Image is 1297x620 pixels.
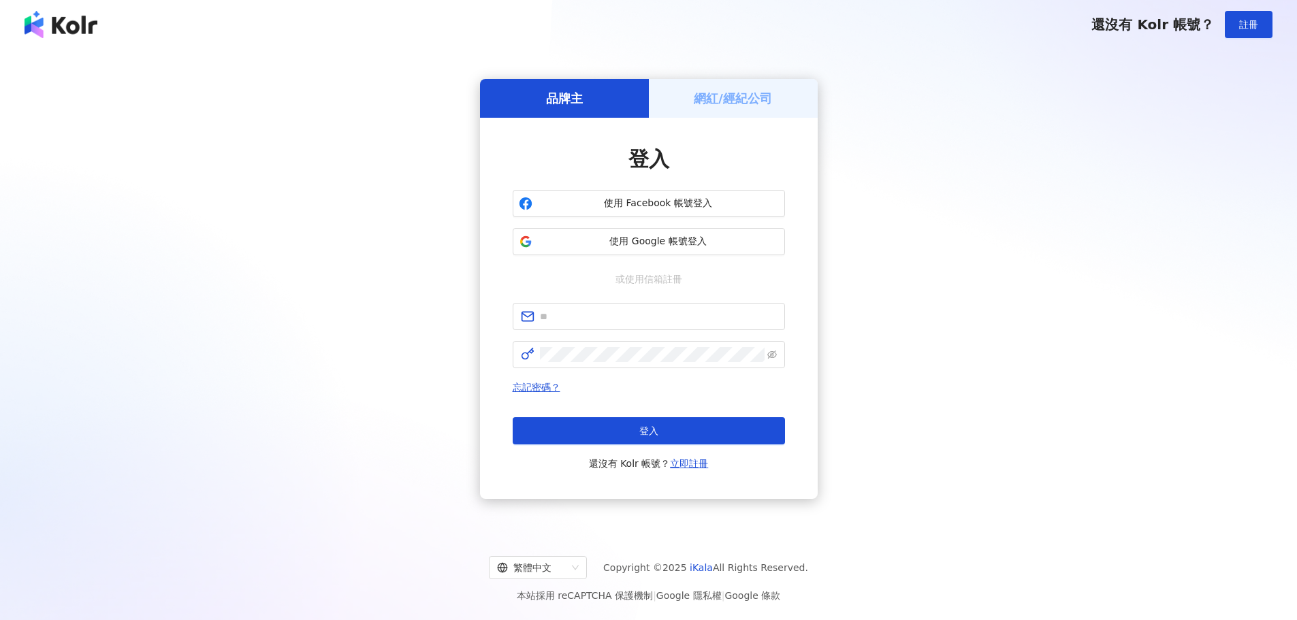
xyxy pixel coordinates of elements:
[1239,19,1258,30] span: 註冊
[589,455,709,472] span: 還沒有 Kolr 帳號？
[538,235,779,248] span: 使用 Google 帳號登入
[656,590,722,601] a: Google 隱私權
[1225,11,1272,38] button: 註冊
[1091,16,1214,33] span: 還沒有 Kolr 帳號？
[628,147,669,171] span: 登入
[670,458,708,469] a: 立即註冊
[513,228,785,255] button: 使用 Google 帳號登入
[653,590,656,601] span: |
[513,382,560,393] a: 忘記密碼？
[603,559,808,576] span: Copyright © 2025 All Rights Reserved.
[513,190,785,217] button: 使用 Facebook 帳號登入
[517,587,780,604] span: 本站採用 reCAPTCHA 保護機制
[690,562,713,573] a: iKala
[25,11,97,38] img: logo
[606,272,692,287] span: 或使用信箱註冊
[694,90,772,107] h5: 網紅/經紀公司
[513,417,785,444] button: 登入
[722,590,725,601] span: |
[546,90,583,107] h5: 品牌主
[724,590,780,601] a: Google 條款
[639,425,658,436] span: 登入
[538,197,779,210] span: 使用 Facebook 帳號登入
[767,350,777,359] span: eye-invisible
[497,557,566,578] div: 繁體中文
